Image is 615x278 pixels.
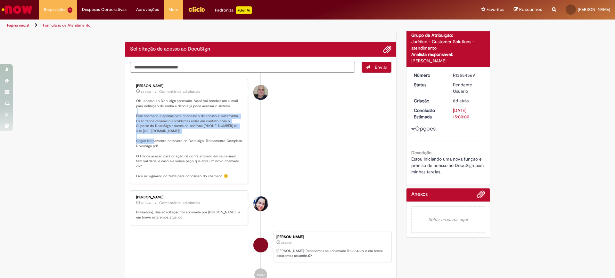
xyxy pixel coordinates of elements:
[68,7,72,13] span: 1
[141,201,151,205] span: 8d atrás
[130,46,210,52] h2: Solicitação de acesso ao DocuSign Histórico de tíquete
[411,51,485,58] div: Analista responsável:
[411,192,428,197] h2: Anexos
[487,6,504,13] span: Favoritos
[253,196,268,211] div: Daniele De Sousa
[514,7,542,13] a: Rascunhos
[141,90,151,94] time: 22/09/2025 15:11:07
[578,7,610,12] span: [PERSON_NAME]
[453,98,469,104] time: 22/09/2025 11:26:32
[141,90,151,94] span: 8d atrás
[453,98,469,104] span: 8d atrás
[130,232,391,262] li: Beatriz Silveira Duarte
[136,195,243,199] div: [PERSON_NAME]
[411,58,485,64] div: [PERSON_NAME]
[411,38,485,51] div: Jurídico - Customer Solutions - atendimento
[136,84,243,88] div: [PERSON_NAME]
[453,107,483,120] div: [DATE] 15:00:00
[453,98,483,104] div: 22/09/2025 11:26:32
[253,85,268,100] div: Leonardo Manoel De Souza
[7,23,29,28] a: Página inicial
[130,62,355,73] textarea: Digite sua mensagem aqui...
[159,200,200,206] small: Comentários adicionais
[281,241,291,245] span: 8d atrás
[383,45,391,53] button: Adicionar anexos
[276,249,388,258] p: [PERSON_NAME]! Recebemos seu chamado R13554569 e em breve estaremos atuando.
[411,32,485,38] div: Grupo de Atribuição:
[253,238,268,252] div: Beatriz Silveira Duarte
[409,107,448,120] dt: Conclusão Estimada
[5,20,405,31] ul: Trilhas de página
[141,201,151,205] time: 22/09/2025 12:06:20
[136,210,243,220] p: Prezado(a), Sua solicitação foi aprovada por [PERSON_NAME] , e em breve estaremos atuando.
[453,82,483,94] div: Pendente Usuário
[411,206,485,233] em: Soltar arquivos aqui
[236,6,252,14] p: +GenAi
[362,62,391,73] button: Enviar
[409,82,448,88] dt: Status
[215,6,252,14] div: Padroniza
[44,6,66,13] span: Requisições
[1,3,34,16] img: ServiceNow
[136,6,159,13] span: Aprovações
[188,4,205,14] img: click_logo_yellow_360x200.png
[82,6,127,13] span: Despesas Corporativas
[168,6,178,13] span: More
[281,241,291,245] time: 22/09/2025 11:26:32
[411,150,431,155] b: Descrição
[276,235,388,239] div: [PERSON_NAME]
[477,190,485,202] button: Adicionar anexos
[136,99,243,179] p: Olá, acesso ao Docusign aprovado. Você vai receber um e-mail para definição de senha e depois já ...
[159,89,200,94] small: Comentários adicionais
[411,156,485,175] span: Estou iniciando uma nova função e preciso de acesso ao DocuSign para minhas tarefas.
[453,72,483,78] div: R13554569
[409,72,448,78] dt: Número
[519,6,542,12] span: Rascunhos
[409,98,448,104] dt: Criação
[375,64,387,70] span: Enviar
[43,23,90,28] a: Formulário de Atendimento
